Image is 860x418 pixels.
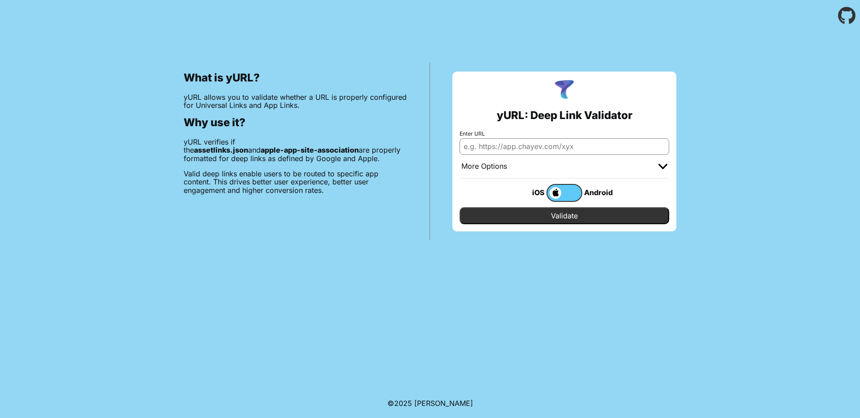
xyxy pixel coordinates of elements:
[414,399,473,408] a: Michael Ibragimchayev's Personal Site
[184,93,407,110] p: yURL allows you to validate whether a URL is properly configured for Universal Links and App Links.
[184,72,407,84] h2: What is yURL?
[553,79,576,102] img: yURL Logo
[184,138,407,162] p: yURL verifies if the and are properly formatted for deep links as defined by Google and Apple.
[460,138,669,154] input: e.g. https://app.chayev.com/xyx
[394,399,412,408] span: 2025
[511,187,546,198] div: iOS
[184,116,407,129] h2: Why use it?
[184,170,407,194] p: Valid deep links enable users to be routed to specific app content. This drives better user exper...
[194,145,248,154] b: assetlinks.json
[582,187,618,198] div: Android
[460,207,669,224] input: Validate
[658,164,667,169] img: chevron
[387,388,473,418] footer: ©
[261,145,359,154] b: apple-app-site-association
[497,109,632,122] h2: yURL: Deep Link Validator
[460,131,669,137] label: Enter URL
[461,162,507,171] div: More Options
